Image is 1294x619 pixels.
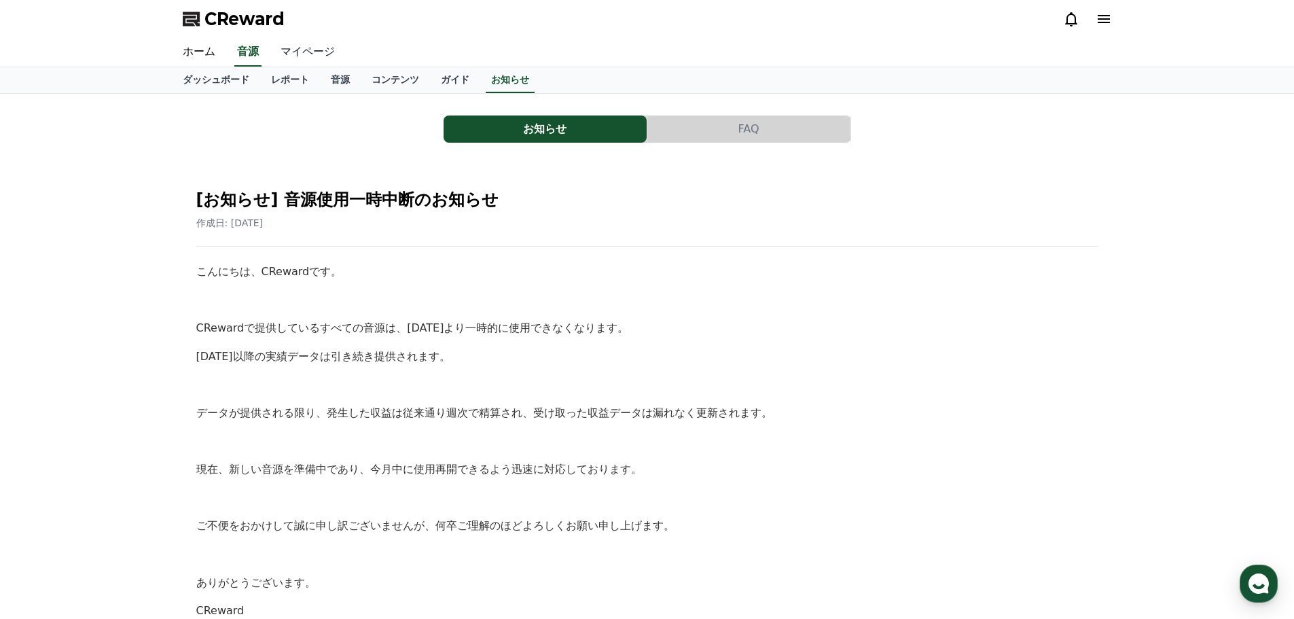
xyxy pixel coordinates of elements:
[201,451,234,462] span: Settings
[196,404,1098,422] p: データが提供される限り、発生した収益は従来通り週次で精算され、受け取った収益データは漏れなく更新されます。
[234,38,262,67] a: 音源
[486,67,535,93] a: お知らせ
[172,67,260,93] a: ダッシュボード
[172,38,226,67] a: ホーム
[270,38,346,67] a: マイページ
[444,116,647,143] button: お知らせ
[196,189,1098,211] h2: [お知らせ] 音源使用一時中断のお知らせ
[196,348,1098,366] p: [DATE]以降の実績データは引き続き提供されます。
[361,67,430,93] a: コンテンツ
[196,217,264,228] span: 作成日: [DATE]
[260,67,320,93] a: レポート
[4,431,90,465] a: Home
[196,319,1098,337] p: CRewardで提供しているすべての音源は、[DATE]より一時的に使用できなくなります。
[35,451,58,462] span: Home
[196,517,1098,535] p: ご不便をおかけして誠に申し訳ございませんが、何卒ご理解のほどよろしくお願い申し上げます。
[196,574,1098,592] p: ありがとうございます。
[196,461,1098,478] p: 現在、新しい音源を準備中であり、今月中に使用再開できるよう迅速に対応しております。
[183,8,285,30] a: CReward
[647,116,850,143] button: FAQ
[113,452,153,463] span: Messages
[204,8,285,30] span: CReward
[175,431,261,465] a: Settings
[430,67,480,93] a: ガイド
[90,431,175,465] a: Messages
[196,263,1098,281] p: こんにちは、CRewardです。
[320,67,361,93] a: 音源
